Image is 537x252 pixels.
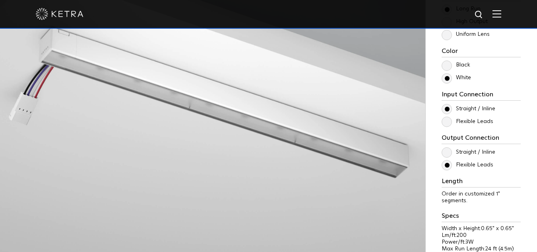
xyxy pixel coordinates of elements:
[36,8,83,20] img: ketra-logo-2019-white
[442,239,521,246] p: Power/ft:
[442,212,521,222] h3: Specs
[442,31,490,38] label: Uniform Lens
[442,134,521,144] h3: Output Connection
[442,225,521,232] p: Width x Height:
[442,232,521,239] p: Lm/ft:
[457,232,467,238] span: 200
[442,105,495,112] label: Straight / Inline
[442,178,521,188] h3: Length
[465,239,474,245] span: 3W
[442,74,471,81] label: White
[485,246,514,252] span: 24 ft (4.5m)
[481,226,514,231] span: 0.65" x 0.65"
[442,149,495,156] label: Straight / Inline
[442,162,493,168] label: Flexible Leads
[442,62,470,68] label: Black
[442,47,521,57] h3: Color
[442,91,521,101] h3: Input Connection
[492,10,501,18] img: Hamburger%20Nav.svg
[474,10,484,20] img: search icon
[442,118,493,125] label: Flexible Leads
[442,191,500,203] span: Order in customized 1" segments.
